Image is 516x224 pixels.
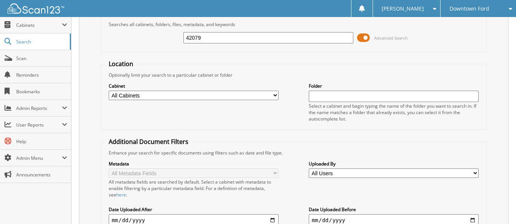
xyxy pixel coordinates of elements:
[16,138,67,145] span: Help
[16,55,67,62] span: Scan
[109,161,279,167] label: Metadata
[450,6,489,11] span: Downtown Ford
[105,21,482,28] div: Searches all cabinets, folders, files, metadata, and keywords
[16,39,66,45] span: Search
[16,105,62,111] span: Admin Reports
[109,83,279,89] label: Cabinet
[105,137,192,146] legend: Additional Document Filters
[309,206,479,213] label: Date Uploaded Before
[309,161,479,167] label: Uploaded By
[105,72,482,78] div: Optionally limit your search to a particular cabinet or folder
[116,192,126,198] a: here
[105,60,137,68] legend: Location
[309,103,479,122] div: Select a cabinet and begin typing the name of the folder you want to search in. If the name match...
[16,88,67,95] span: Bookmarks
[109,206,279,213] label: Date Uploaded After
[478,188,516,224] iframe: Chat Widget
[16,171,67,178] span: Announcements
[16,122,62,128] span: User Reports
[8,3,64,14] img: scan123-logo-white.svg
[309,83,479,89] label: Folder
[16,72,67,78] span: Reminders
[382,6,424,11] span: [PERSON_NAME]
[16,155,62,161] span: Admin Menu
[16,22,62,28] span: Cabinets
[374,35,408,41] span: Advanced Search
[105,150,482,156] div: Enhance your search for specific documents using filters such as date and file type.
[109,179,279,198] div: All metadata fields are searched by default. Select a cabinet with metadata to enable filtering b...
